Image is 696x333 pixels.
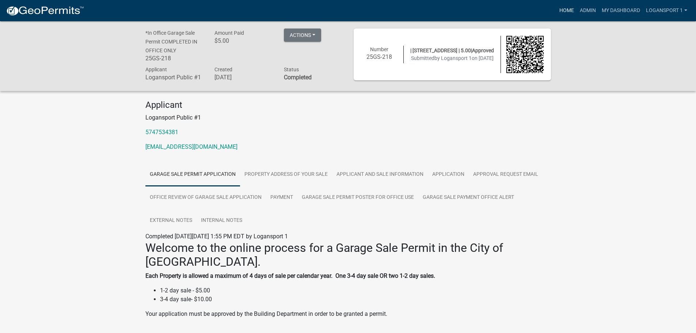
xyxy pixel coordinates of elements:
h6: [DATE] [214,74,273,81]
span: Status [284,67,299,72]
h4: Applicant [145,100,551,110]
a: Application [428,163,469,186]
p: Logansport Public #1 [145,113,551,122]
h6: $5.00 [214,37,273,44]
img: QR code [506,36,544,73]
h6: 25GS-218 [145,55,204,62]
a: My Dashboard [599,4,643,18]
span: Applicant [145,67,167,72]
a: Applicant and Sale Information [332,163,428,186]
h6: Logansport Public #1 [145,74,204,81]
p: Your application must be approved by the Building Department in order to be granted a permit. [145,310,551,327]
button: Actions [284,29,321,42]
a: Logansport 1 [643,4,690,18]
a: Office Review of Garage Sale Application [145,186,266,209]
span: Amount Paid [214,30,244,36]
a: Admin [577,4,599,18]
span: Completed [DATE][DATE] 1:55 PM EDT by Logansport 1 [145,233,288,240]
span: *In Office Garage Sale Permit COMPLETED IN OFFICE ONLY [145,30,197,53]
span: Created [214,67,232,72]
strong: Each Property is allowed a maximum of 4 days of sale per calendar year. One 3-4 day sale OR two 1... [145,272,435,279]
a: External Notes [145,209,197,232]
span: Submitted on [DATE] [411,55,494,61]
a: Internal Notes [197,209,247,232]
a: PROPERTY ADDRESS OF YOUR SALE [240,163,332,186]
a: [EMAIL_ADDRESS][DOMAIN_NAME] [145,143,237,150]
a: Garage Sale Permit Poster for Office Use [297,186,418,209]
strong: Completed [284,74,312,81]
li: 1-2 day sale - $5.00 [160,286,551,295]
h2: Welcome to the online process for a Garage Sale Permit in the City of [GEOGRAPHIC_DATA]. [145,241,551,269]
span: Number [370,46,388,52]
a: Payment [266,186,297,209]
span: by Logansport 1 [434,55,472,61]
a: Approval Request Email [469,163,543,186]
li: 3-4 day sale- $10.00 [160,295,551,304]
a: Home [556,4,577,18]
a: Garage Sale Permit Application [145,163,240,186]
span: | [STREET_ADDRESS] | 5.00|Approved [410,48,494,53]
a: 5747534381 [145,129,178,136]
h6: 25GS-218 [361,53,398,60]
a: Garage Sale Payment Office Alert [418,186,518,209]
